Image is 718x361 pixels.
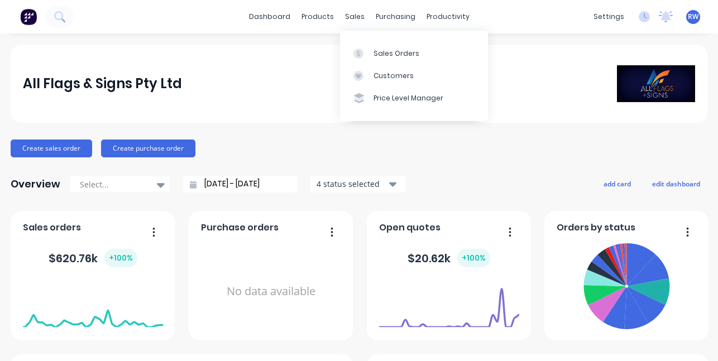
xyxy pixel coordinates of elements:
[201,239,341,344] div: No data available
[617,65,695,102] img: All Flags & Signs Pty Ltd
[104,249,137,267] div: + 100 %
[296,8,339,25] div: products
[421,8,475,25] div: productivity
[11,173,60,195] div: Overview
[101,139,195,157] button: Create purchase order
[310,176,405,192] button: 4 status selected
[340,42,488,64] a: Sales Orders
[20,8,37,25] img: Factory
[374,93,443,103] div: Price Level Manager
[201,221,279,234] span: Purchase orders
[339,8,370,25] div: sales
[370,8,421,25] div: purchasing
[557,221,635,234] span: Orders by status
[457,249,490,267] div: + 100 %
[340,65,488,87] a: Customers
[688,12,698,22] span: RW
[374,49,419,59] div: Sales Orders
[23,221,81,234] span: Sales orders
[11,139,92,157] button: Create sales order
[645,176,707,191] button: edit dashboard
[243,8,296,25] a: dashboard
[374,71,414,81] div: Customers
[596,176,638,191] button: add card
[408,249,490,267] div: $ 20.62k
[49,249,137,267] div: $ 620.76k
[588,8,630,25] div: settings
[379,221,441,234] span: Open quotes
[340,87,488,109] a: Price Level Manager
[23,73,182,95] div: All Flags & Signs Pty Ltd
[317,178,387,190] div: 4 status selected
